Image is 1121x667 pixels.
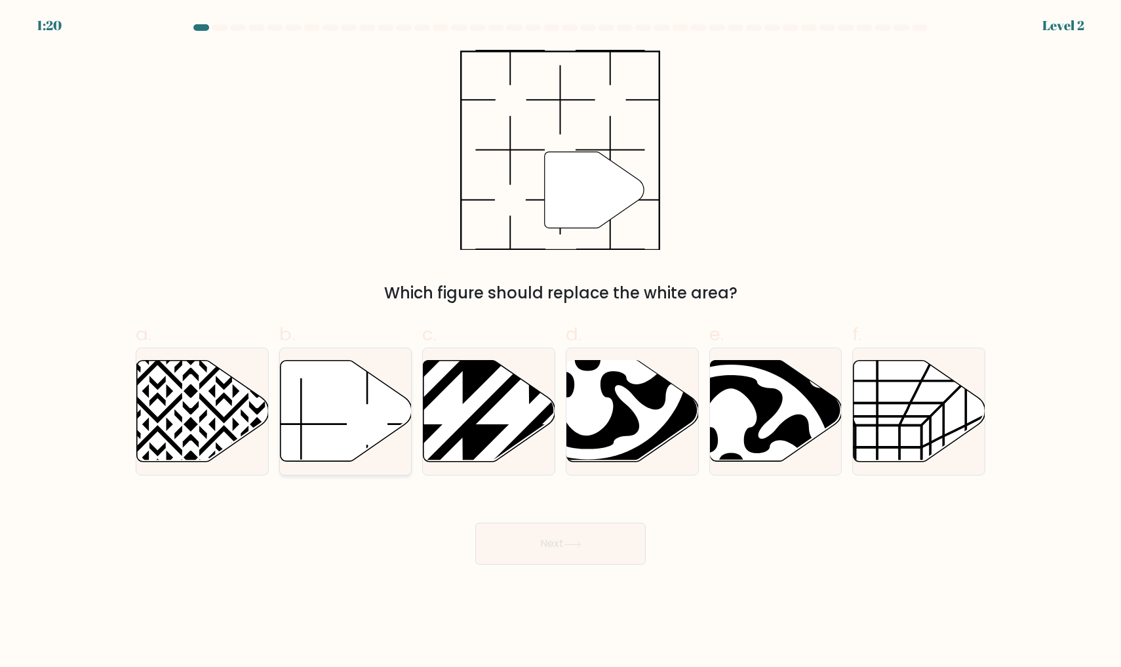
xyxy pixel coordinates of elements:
[1042,16,1084,35] div: Level 2
[144,281,977,305] div: Which figure should replace the white area?
[566,321,581,347] span: d.
[136,321,151,347] span: a.
[422,321,437,347] span: c.
[475,523,646,565] button: Next
[279,321,295,347] span: b.
[545,152,644,228] g: "
[852,321,861,347] span: f.
[709,321,724,347] span: e.
[37,16,62,35] div: 1:20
